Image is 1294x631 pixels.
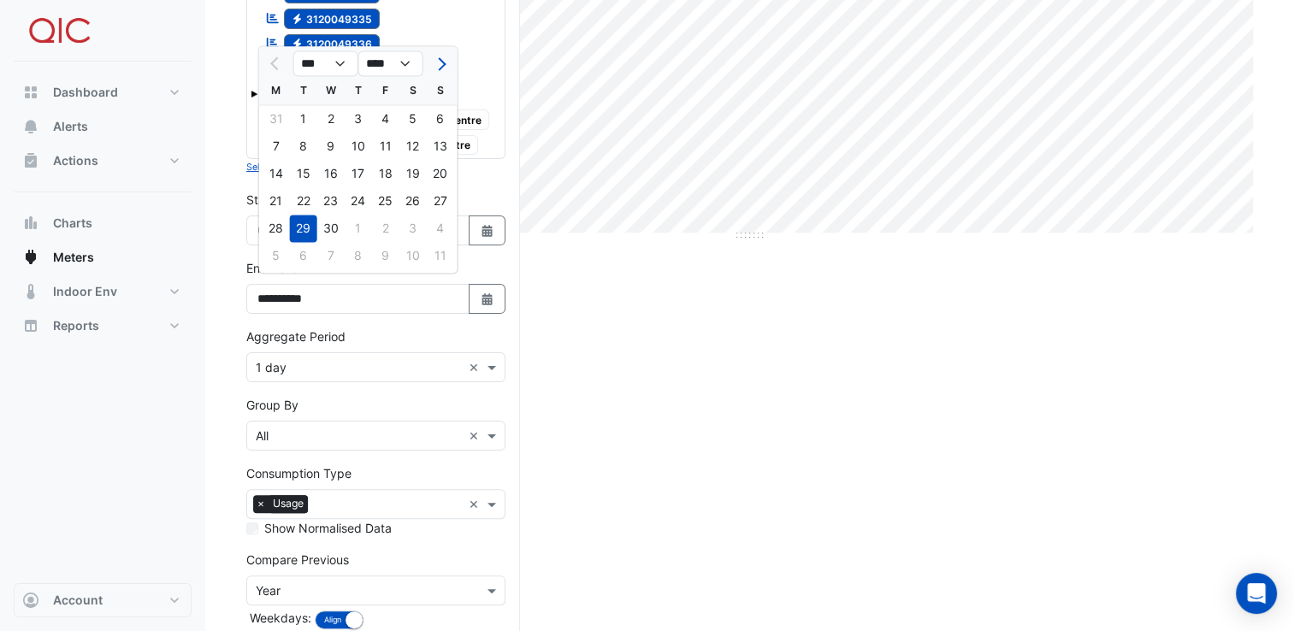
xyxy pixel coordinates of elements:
[22,152,39,169] app-icon: Actions
[290,242,317,269] div: 6
[345,160,372,187] div: 17
[317,242,345,269] div: Wednesday, May 7, 2025
[290,160,317,187] div: Tuesday, April 15, 2025
[399,215,427,242] div: 3
[293,51,358,77] select: Select month
[264,519,392,537] label: Show Normalised Data
[372,160,399,187] div: 18
[263,160,290,187] div: 14
[53,84,118,101] span: Dashboard
[372,215,399,242] div: Friday, May 2, 2025
[290,133,317,160] div: 8
[14,583,192,617] button: Account
[53,215,92,232] span: Charts
[345,77,372,104] div: T
[246,259,298,277] label: End Date
[427,187,454,215] div: 27
[372,242,399,269] div: 9
[317,105,345,133] div: Wednesday, April 2, 2025
[372,187,399,215] div: 25
[317,215,345,242] div: 30
[14,309,192,343] button: Reports
[21,14,97,48] img: Company Logo
[469,427,483,445] span: Clear
[469,495,483,513] span: Clear
[427,215,454,242] div: Sunday, May 4, 2025
[317,133,345,160] div: 9
[53,152,98,169] span: Actions
[290,187,317,215] div: Tuesday, April 22, 2025
[246,396,298,414] label: Group By
[345,215,372,242] div: Thursday, May 1, 2025
[372,187,399,215] div: Friday, April 25, 2025
[263,215,290,242] div: 28
[263,187,290,215] div: Monday, April 21, 2025
[53,317,99,334] span: Reports
[290,77,317,104] div: T
[284,34,381,55] span: 3120049336
[345,105,372,133] div: 3
[317,160,345,187] div: Wednesday, April 16, 2025
[14,75,192,109] button: Dashboard
[427,187,454,215] div: Sunday, April 27, 2025
[345,242,372,269] div: 8
[263,242,290,269] div: Monday, May 5, 2025
[14,206,192,240] button: Charts
[317,242,345,269] div: 7
[22,317,39,334] app-icon: Reports
[290,160,317,187] div: 15
[372,215,399,242] div: 2
[399,215,427,242] div: Saturday, May 3, 2025
[14,274,192,309] button: Indoor Env
[317,160,345,187] div: 16
[345,133,372,160] div: 10
[372,160,399,187] div: Friday, April 18, 2025
[317,187,345,215] div: 23
[263,242,290,269] div: 5
[22,249,39,266] app-icon: Meters
[399,242,427,269] div: 10
[22,84,39,101] app-icon: Dashboard
[246,162,324,173] small: Select Reportable
[53,118,88,135] span: Alerts
[427,215,454,242] div: 4
[372,133,399,160] div: Friday, April 11, 2025
[372,105,399,133] div: 4
[22,283,39,300] app-icon: Indoor Env
[22,118,39,135] app-icon: Alerts
[345,187,372,215] div: 24
[246,551,349,569] label: Compare Previous
[345,160,372,187] div: Thursday, April 17, 2025
[372,105,399,133] div: Friday, April 4, 2025
[53,249,94,266] span: Meters
[399,77,427,104] div: S
[427,133,454,160] div: Sunday, April 13, 2025
[263,133,290,160] div: 7
[399,160,427,187] div: Saturday, April 19, 2025
[290,105,317,133] div: 1
[399,242,427,269] div: Saturday, May 10, 2025
[246,464,352,482] label: Consumption Type
[399,160,427,187] div: 19
[14,144,192,178] button: Actions
[246,191,304,209] label: Start Date
[246,609,311,627] label: Weekdays:
[14,240,192,274] button: Meters
[263,160,290,187] div: Monday, April 14, 2025
[14,109,192,144] button: Alerts
[263,77,290,104] div: M
[427,105,454,133] div: Sunday, April 6, 2025
[480,223,495,238] fa-icon: Select Date
[372,242,399,269] div: Friday, May 9, 2025
[399,105,427,133] div: Saturday, April 5, 2025
[290,187,317,215] div: 22
[246,327,346,345] label: Aggregate Period
[253,495,269,512] span: ×
[430,50,451,77] button: Next month
[399,133,427,160] div: Saturday, April 12, 2025
[263,187,290,215] div: 21
[263,133,290,160] div: Monday, April 7, 2025
[290,105,317,133] div: Tuesday, April 1, 2025
[399,187,427,215] div: 26
[291,12,304,25] fa-icon: Electricity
